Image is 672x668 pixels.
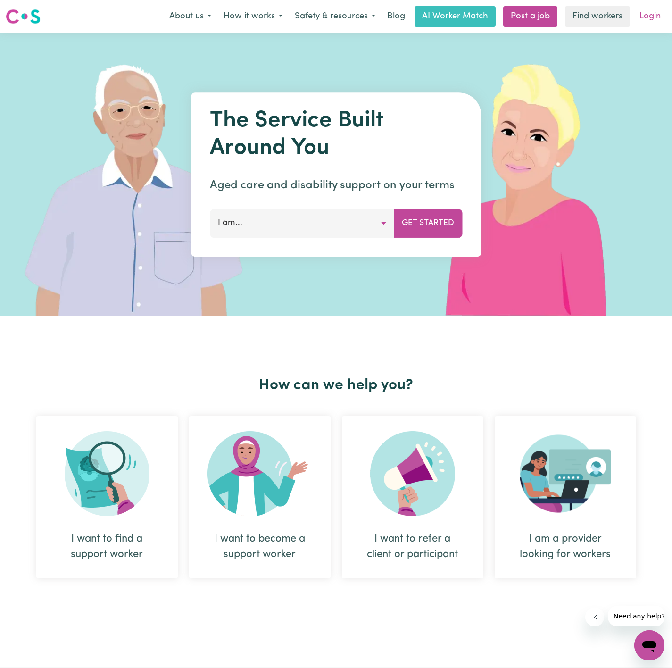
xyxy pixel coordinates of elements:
[212,531,308,562] div: I want to become a support worker
[503,6,557,27] a: Post a job
[517,531,614,562] div: I am a provider looking for workers
[31,376,642,394] h2: How can we help you?
[210,177,462,194] p: Aged care and disability support on your terms
[163,7,217,26] button: About us
[210,108,462,162] h1: The Service Built Around You
[370,431,455,516] img: Refer
[189,416,331,578] div: I want to become a support worker
[65,431,149,516] img: Search
[394,209,462,237] button: Get Started
[382,6,411,27] a: Blog
[59,531,155,562] div: I want to find a support worker
[415,6,496,27] a: AI Worker Match
[565,6,630,27] a: Find workers
[6,7,57,14] span: Need any help?
[634,630,664,660] iframe: Button to launch messaging window
[585,608,604,626] iframe: Close message
[608,606,664,626] iframe: Message from company
[342,416,483,578] div: I want to refer a client or participant
[207,431,312,516] img: Become Worker
[217,7,289,26] button: How it works
[289,7,382,26] button: Safety & resources
[6,8,41,25] img: Careseekers logo
[210,209,394,237] button: I am...
[6,6,41,27] a: Careseekers logo
[520,431,611,516] img: Provider
[495,416,636,578] div: I am a provider looking for workers
[36,416,178,578] div: I want to find a support worker
[634,6,666,27] a: Login
[365,531,461,562] div: I want to refer a client or participant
